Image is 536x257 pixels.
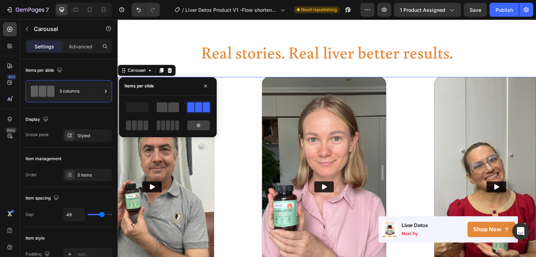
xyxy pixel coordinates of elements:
span: Liver Detox Product V1 -Flow shorten - cải [PERSON_NAME] listing [185,6,277,14]
span: / [182,6,184,14]
p: 7 [46,6,49,14]
div: Open Intercom Messenger [512,223,529,240]
button: <p>Shop Now</p> [350,202,398,218]
div: Sneak peek [25,132,49,138]
button: Play [25,162,44,173]
div: 3 columns [59,83,102,99]
button: Save [464,3,487,17]
span: Save [470,7,481,13]
p: liver detox [284,203,310,210]
div: Styled [77,133,110,139]
iframe: Design area [118,20,536,257]
div: Items per slide [25,66,64,75]
button: Play [197,162,216,173]
button: 7 [3,3,52,17]
div: Order [25,172,37,178]
div: Item management [25,156,61,162]
div: Display [25,115,50,124]
button: Publish [490,3,519,17]
div: 450 [7,74,17,80]
button: 1 product assigned [394,3,461,17]
p: Advanced [69,43,92,50]
span: Need republishing [301,7,337,13]
div: Item spacing [25,194,60,203]
div: Undo/Redo [132,3,160,17]
button: Carousel Next Arrow [394,196,413,215]
div: Gap [25,211,33,218]
input: Auto [64,208,84,221]
button: Play [369,162,389,173]
div: Publish [496,6,513,14]
div: Items per slide [125,83,154,89]
p: Shop Now [356,207,384,214]
div: Carousel [9,48,29,54]
div: Beta [5,127,17,133]
p: must try [284,212,310,217]
div: 5 items [77,172,110,178]
span: 1 product assigned [400,6,445,14]
p: Settings [35,43,54,50]
div: Item style [25,235,45,241]
p: Carousel [34,25,93,33]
